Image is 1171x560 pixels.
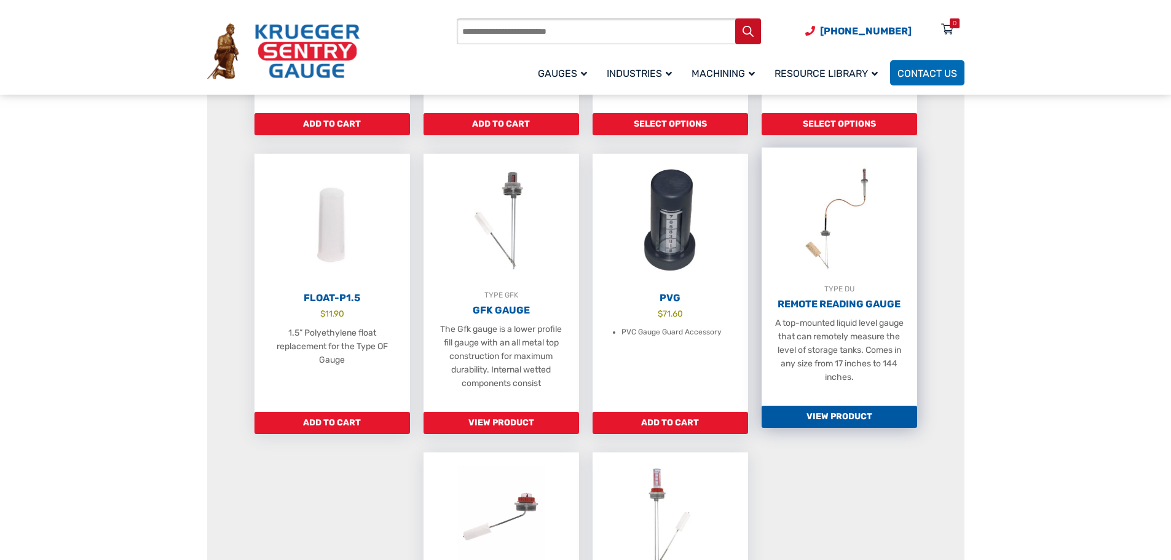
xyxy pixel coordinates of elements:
[254,412,410,434] a: Add to cart: “Float-P1.5”
[890,60,964,85] a: Contact Us
[775,68,878,79] span: Resource Library
[684,58,767,87] a: Machining
[593,113,748,135] a: Add to cart: “At A Glance”
[953,18,956,28] div: 0
[658,309,683,318] bdi: 71.60
[436,323,567,390] p: The Gfk gauge is a lower profile fill gauge with an all metal top construction for maximum durabi...
[762,113,917,135] a: Add to cart: “Barrel Gauge”
[692,68,755,79] span: Machining
[762,148,917,406] a: TYPE DURemote Reading Gauge A top-mounted liquid level gauge that can remotely measure the level ...
[424,154,579,289] img: GFK Gauge
[207,23,360,80] img: Krueger Sentry Gauge
[658,309,663,318] span: $
[424,113,579,135] a: Add to cart: “ALN”
[254,154,410,412] a: Float-P1.5 $11.90 1.5” Polyethylene float replacement for the Type OF Gauge
[254,113,410,135] a: Add to cart: “ALG-H”
[621,326,722,339] li: PVC Gauge Guard Accessory
[762,298,917,310] h2: Remote Reading Gauge
[424,154,579,412] a: TYPE GFKGFK Gauge The Gfk gauge is a lower profile fill gauge with an all metal top construction ...
[599,58,684,87] a: Industries
[424,304,579,317] h2: GFK Gauge
[424,412,579,434] a: Read more about “GFK Gauge”
[607,68,672,79] span: Industries
[254,154,410,289] img: Float-P1.5
[762,406,917,428] a: Read more about “Remote Reading Gauge”
[267,326,398,367] p: 1.5” Polyethylene float replacement for the Type OF Gauge
[320,309,344,318] bdi: 11.90
[762,283,917,295] div: TYPE DU
[254,292,410,304] h2: Float-P1.5
[593,412,748,434] a: Add to cart: “PVG”
[593,154,748,289] img: PVG
[805,23,912,39] a: Phone Number (920) 434-8860
[424,289,579,301] div: TYPE GFK
[593,154,748,412] a: PVG $71.60 PVC Gauge Guard Accessory
[530,58,599,87] a: Gauges
[538,68,587,79] span: Gauges
[820,25,912,37] span: [PHONE_NUMBER]
[767,58,890,87] a: Resource Library
[593,292,748,304] h2: PVG
[897,68,957,79] span: Contact Us
[774,317,905,384] p: A top-mounted liquid level gauge that can remotely measure the level of storage tanks. Comes in a...
[762,148,917,283] img: Remote Reading Gauge
[320,309,325,318] span: $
